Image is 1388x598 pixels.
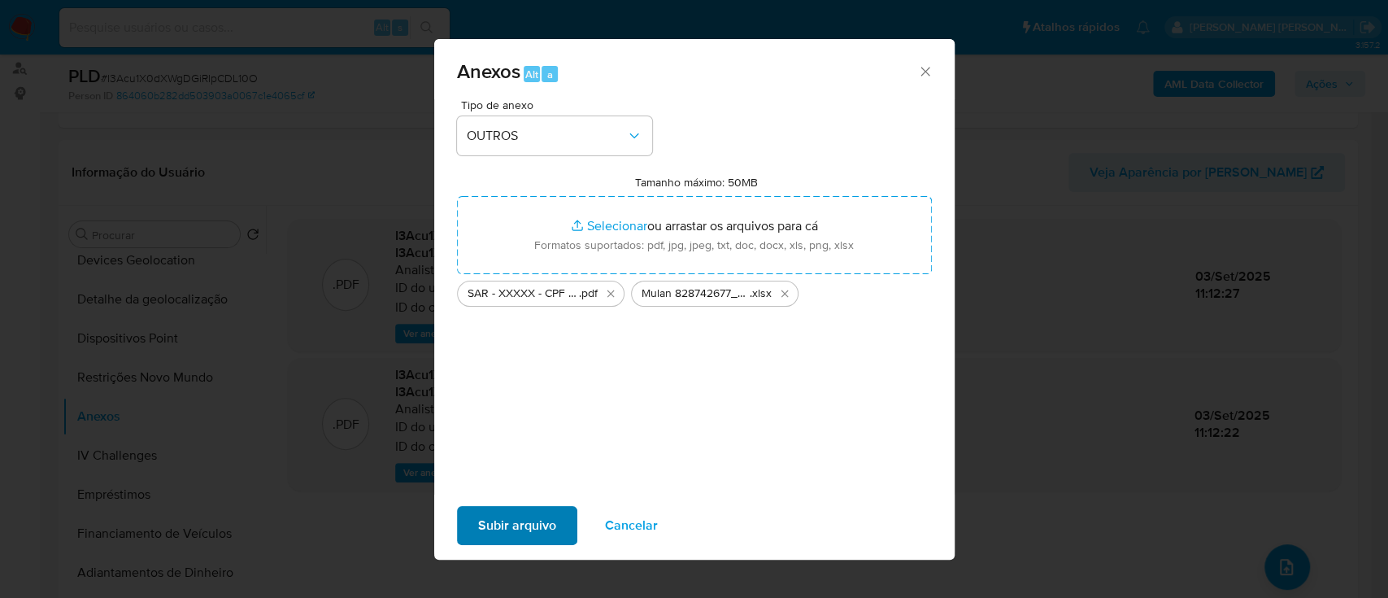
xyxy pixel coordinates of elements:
[468,286,579,302] span: SAR - XXXXX - CPF 07294064660 - HEMERSON [PERSON_NAME]
[525,67,538,82] span: Alt
[775,284,794,303] button: Excluir Mulan 828742677_2025_09_02_10_18_42.xlsx
[605,508,658,543] span: Cancelar
[457,116,652,155] button: OUTROS
[457,57,520,85] span: Anexos
[750,286,772,302] span: .xlsx
[547,67,553,82] span: a
[584,506,679,545] button: Cancelar
[642,286,750,302] span: Mulan 828742677_2025_09_02_10_18_42
[917,63,932,78] button: Fechar
[635,175,758,190] label: Tamanho máximo: 50MB
[457,274,932,307] ul: Arquivos selecionados
[467,128,626,144] span: OUTROS
[579,286,598,302] span: .pdf
[601,284,620,303] button: Excluir SAR - XXXXX - CPF 07294064660 - HEMERSON DIEGO DA SILVA.pdf
[478,508,556,543] span: Subir arquivo
[461,99,656,111] span: Tipo de anexo
[457,506,577,545] button: Subir arquivo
